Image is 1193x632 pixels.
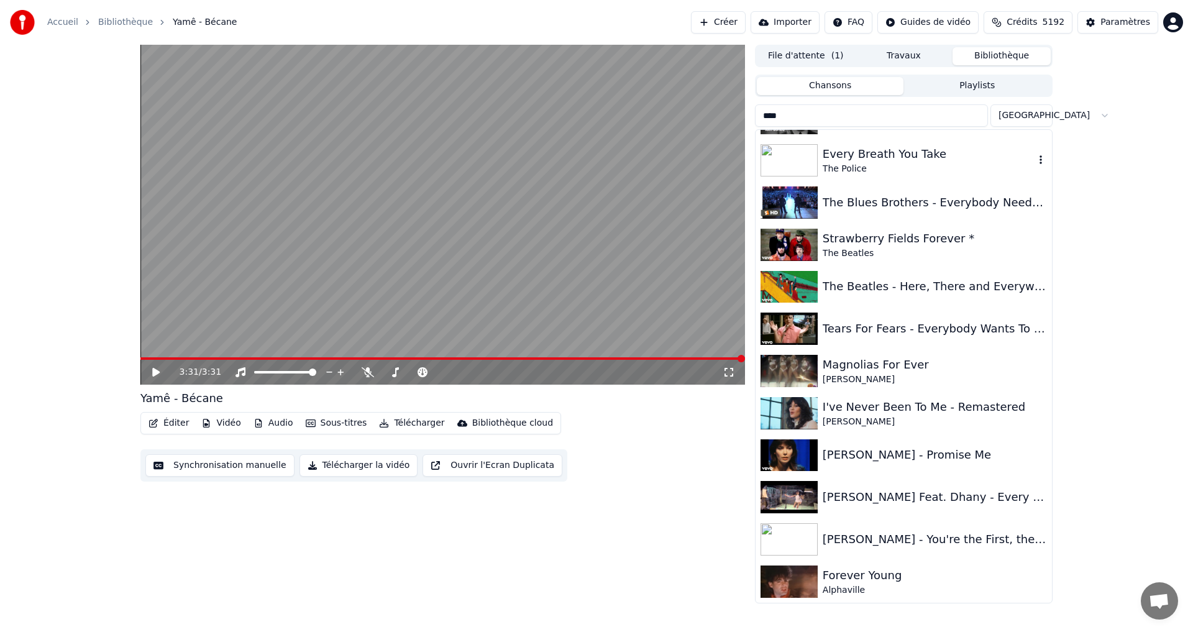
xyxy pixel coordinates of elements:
[249,414,298,432] button: Audio
[140,390,223,407] div: Yamê - Bécane
[823,373,1047,386] div: [PERSON_NAME]
[823,356,1047,373] div: Magnolias For Ever
[823,163,1035,175] div: The Police
[180,366,199,378] span: 3:31
[180,366,209,378] div: /
[10,10,35,35] img: youka
[1100,16,1150,29] div: Paramètres
[823,278,1047,295] div: The Beatles - Here, There and Everywhere *
[823,320,1047,337] div: Tears For Fears - Everybody Wants To Rule The World
[196,414,245,432] button: Vidéo
[1007,16,1037,29] span: Crédits
[877,11,979,34] button: Guides de vidéo
[173,16,237,29] span: Yamê - Bécane
[423,454,562,477] button: Ouvrir l'Ecran Duplicata
[1141,582,1178,620] a: Ouvrir le chat
[823,398,1047,416] div: I've Never Been To Me - Remastered
[145,454,295,477] button: Synchronisation manuelle
[1043,16,1065,29] span: 5192
[823,416,1047,428] div: [PERSON_NAME]
[202,366,221,378] span: 3:31
[823,567,1047,584] div: Forever Young
[98,16,153,29] a: Bibliothèque
[823,145,1035,163] div: Every Breath You Take
[144,414,194,432] button: Éditer
[823,446,1047,464] div: [PERSON_NAME] - Promise Me
[823,531,1047,548] div: [PERSON_NAME] - You're the First, the Last, My Everything - San Remo'81
[823,230,1047,247] div: Strawberry Fields Forever *
[984,11,1072,34] button: Crédits5192
[751,11,820,34] button: Importer
[47,16,78,29] a: Accueil
[691,11,746,34] button: Créer
[823,194,1047,211] div: The Blues Brothers - Everybody Needs Somebody to Love Scene | Movieclips
[855,47,953,65] button: Travaux
[1077,11,1158,34] button: Paramètres
[301,414,372,432] button: Sous-titres
[999,109,1090,122] span: [GEOGRAPHIC_DATA]
[374,414,449,432] button: Télécharger
[757,77,904,95] button: Chansons
[953,47,1051,65] button: Bibliothèque
[823,247,1047,260] div: The Beatles
[299,454,418,477] button: Télécharger la vidéo
[472,417,553,429] div: Bibliothèque cloud
[47,16,237,29] nav: breadcrumb
[757,47,855,65] button: File d'attente
[823,584,1047,597] div: Alphaville
[825,11,872,34] button: FAQ
[903,77,1051,95] button: Playlists
[823,488,1047,506] div: [PERSON_NAME] Feat. Dhany - Every Single Day
[831,50,844,62] span: ( 1 )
